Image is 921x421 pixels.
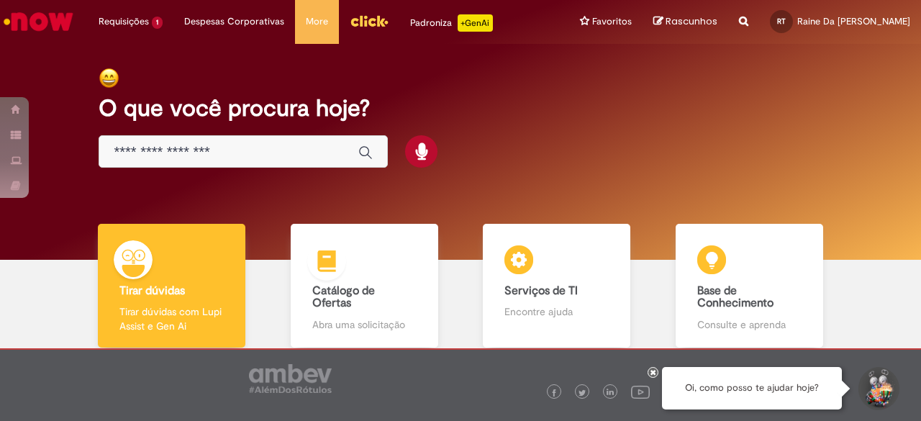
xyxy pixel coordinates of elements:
[592,14,632,29] span: Favoritos
[653,224,846,348] a: Base de Conhecimento Consulte e aprenda
[410,14,493,32] div: Padroniza
[797,15,910,27] span: Raine Da [PERSON_NAME]
[99,14,149,29] span: Requisições
[350,10,389,32] img: click_logo_yellow_360x200.png
[152,17,163,29] span: 1
[777,17,786,26] span: RT
[99,96,822,121] h2: O que você procura hoje?
[312,284,375,311] b: Catálogo de Ofertas
[312,317,417,332] p: Abra uma solicitação
[76,224,268,348] a: Tirar dúvidas Tirar dúvidas com Lupi Assist e Gen Ai
[504,284,578,298] b: Serviços de TI
[460,224,653,348] a: Serviços de TI Encontre ajuda
[653,15,717,29] a: Rascunhos
[631,382,650,401] img: logo_footer_youtube.png
[666,14,717,28] span: Rascunhos
[268,224,461,348] a: Catálogo de Ofertas Abra uma solicitação
[1,7,76,36] img: ServiceNow
[662,367,842,409] div: Oi, como posso te ajudar hoje?
[249,364,332,393] img: logo_footer_ambev_rotulo_gray.png
[607,389,614,397] img: logo_footer_linkedin.png
[119,284,185,298] b: Tirar dúvidas
[579,389,586,397] img: logo_footer_twitter.png
[504,304,609,319] p: Encontre ajuda
[99,68,119,89] img: happy-face.png
[306,14,328,29] span: More
[856,367,899,410] button: Iniciar Conversa de Suporte
[184,14,284,29] span: Despesas Corporativas
[697,284,773,311] b: Base de Conhecimento
[550,389,558,397] img: logo_footer_facebook.png
[458,14,493,32] p: +GenAi
[119,304,224,333] p: Tirar dúvidas com Lupi Assist e Gen Ai
[697,317,802,332] p: Consulte e aprenda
